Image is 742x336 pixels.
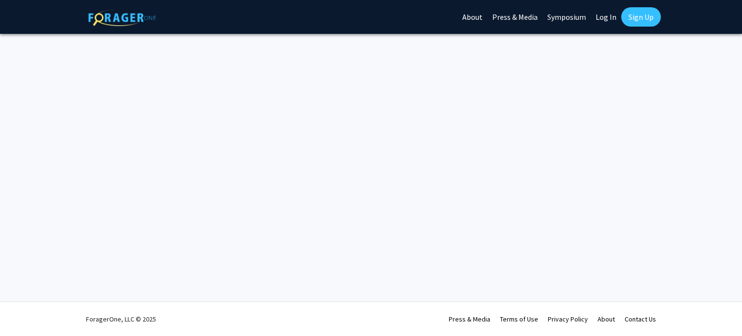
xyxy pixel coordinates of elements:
[86,302,156,336] div: ForagerOne, LLC © 2025
[621,7,661,27] a: Sign Up
[625,315,656,323] a: Contact Us
[598,315,615,323] a: About
[449,315,490,323] a: Press & Media
[548,315,588,323] a: Privacy Policy
[88,9,156,26] img: ForagerOne Logo
[500,315,538,323] a: Terms of Use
